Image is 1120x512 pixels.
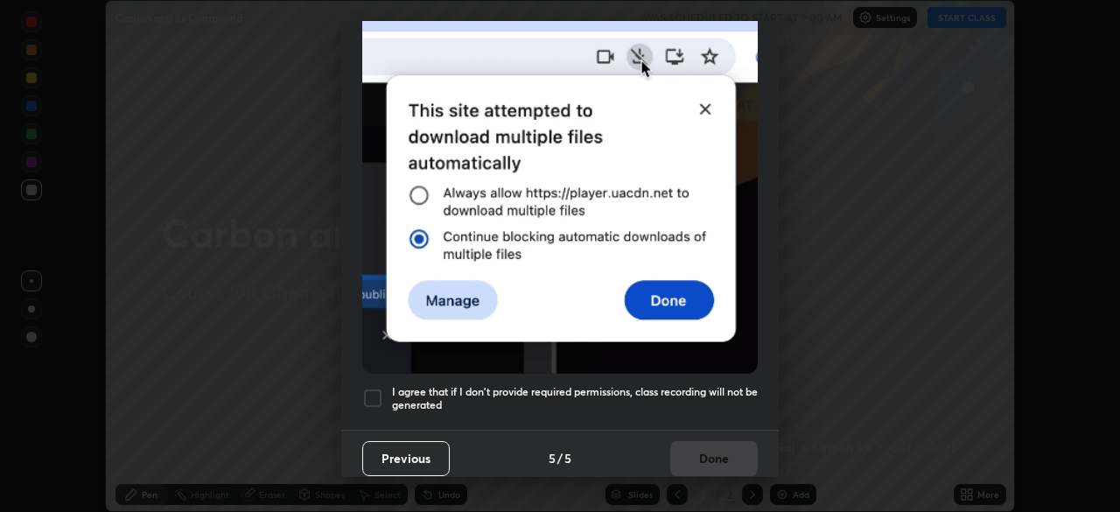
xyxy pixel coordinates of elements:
[564,449,571,467] h4: 5
[362,441,450,476] button: Previous
[557,449,563,467] h4: /
[392,385,758,412] h5: I agree that if I don't provide required permissions, class recording will not be generated
[549,449,556,467] h4: 5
